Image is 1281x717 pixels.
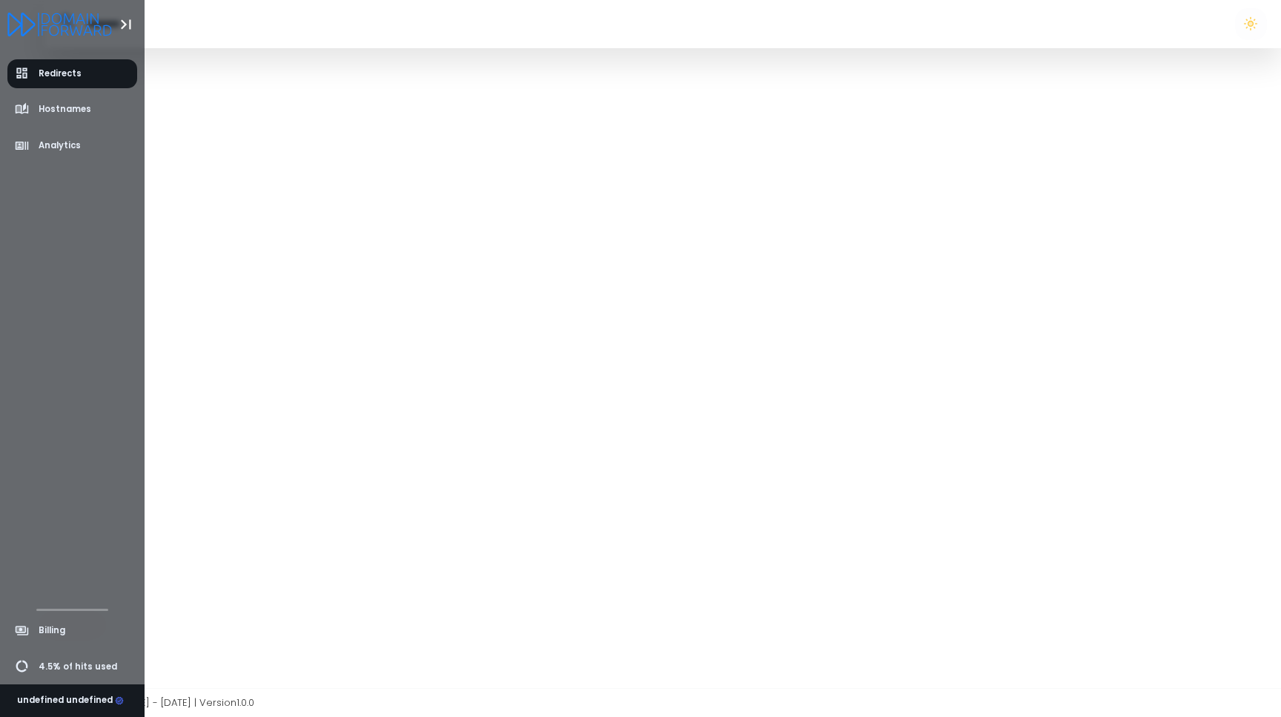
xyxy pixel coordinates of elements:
span: 4.5% of hits used [39,661,117,673]
a: Redirects [7,59,138,88]
a: 4.5% of hits used [7,652,138,681]
a: Analytics [7,131,138,160]
span: Redirects [39,67,82,80]
span: Analytics [39,139,81,152]
a: Logo [7,13,112,33]
a: Hostnames [7,95,138,124]
div: undefined undefined [17,694,124,707]
span: Hostnames [39,103,91,116]
span: Copyright © [DATE] - [DATE] | Version 1.0.0 [58,695,254,710]
a: Billing [7,616,138,645]
span: Billing [39,624,65,637]
button: Toggle Aside [112,10,140,39]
